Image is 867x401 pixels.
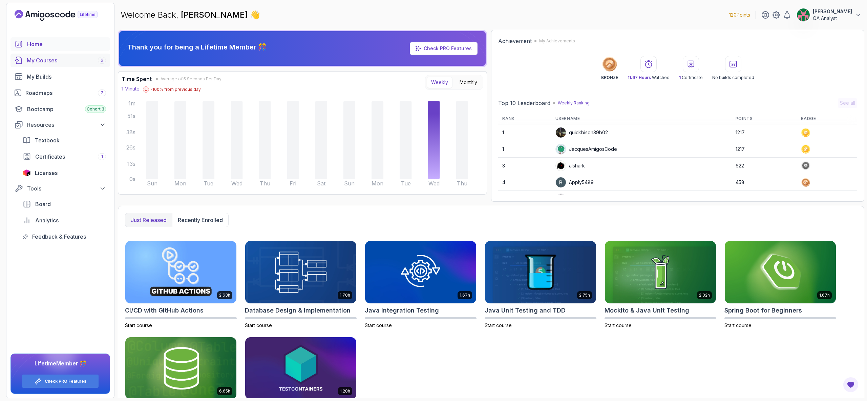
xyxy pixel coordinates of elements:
[150,87,201,92] p: -100 % from previous day
[122,75,152,83] h3: Time Spent
[10,54,110,67] a: courses
[365,322,392,328] span: Start course
[35,169,58,177] span: Licenses
[32,233,86,241] span: Feedback & Features
[35,153,65,161] span: Certificates
[15,10,113,21] a: Landing page
[556,127,566,138] img: user profile image
[498,174,551,191] td: 4
[498,37,532,45] h2: Achievement
[121,9,260,20] p: Welcome Back,
[128,100,135,107] tspan: 1m
[101,58,103,63] span: 6
[219,293,230,298] p: 2.63h
[605,322,632,328] span: Start course
[539,38,575,44] p: My Achievements
[498,124,551,141] td: 1
[27,121,106,129] div: Resources
[679,75,703,80] p: Certificate
[485,241,596,329] a: Java Unit Testing and TDD card2.75hJava Unit Testing and TDDStart course
[555,194,584,204] div: jvxdev
[125,241,237,329] a: CI/CD with GitHub Actions card2.63hCI/CD with GitHub ActionsStart course
[579,293,590,298] p: 2.75h
[290,180,296,187] tspan: Fri
[724,322,752,328] span: Start course
[101,154,103,159] span: 1
[25,89,106,97] div: Roadmaps
[125,337,236,400] img: Spring Data JPA card
[27,40,106,48] div: Home
[131,216,167,224] p: Just released
[27,105,106,113] div: Bootcamp
[19,214,110,227] a: analytics
[724,306,802,315] h2: Spring Boot for Beginners
[126,144,135,151] tspan: 26s
[129,176,135,182] tspan: 0s
[231,180,242,187] tspan: Wed
[174,180,186,187] tspan: Mon
[555,160,585,171] div: alshark
[10,102,110,116] a: bootcamp
[556,194,566,204] img: default monster avatar
[10,182,110,195] button: Tools
[35,216,59,224] span: Analytics
[455,77,482,88] button: Monthly
[551,113,732,124] th: Username
[245,241,357,329] a: Database Design & Implementation card1.70hDatabase Design & ImplementationStart course
[19,134,110,147] a: textbook
[555,144,617,155] div: JacquesAmigosCode
[19,166,110,180] a: licenses
[245,337,356,400] img: Testcontainers with Java card
[249,8,263,22] span: 👋
[178,216,223,224] p: Recently enrolled
[813,8,852,15] p: [PERSON_NAME]
[556,144,566,154] img: default monster avatar
[125,213,172,227] button: Just released
[605,306,689,315] h2: Mockito & Java Unit Testing
[35,136,60,144] span: Textbook
[699,293,710,298] p: 2.02h
[732,113,797,124] th: Points
[679,75,681,80] span: 1
[317,180,326,187] tspan: Sat
[87,106,104,112] span: Cohort 3
[10,86,110,100] a: roadmaps
[22,374,99,388] button: Check PRO Features
[797,8,810,21] img: user profile image
[126,129,135,136] tspan: 38s
[498,99,550,107] h2: Top 10 Leaderboard
[127,113,135,119] tspan: 51s
[122,85,140,92] p: 1 Minute
[172,213,228,227] button: Recently enrolled
[125,306,204,315] h2: CI/CD with GitHub Actions
[732,124,797,141] td: 1217
[45,379,86,384] a: Check PRO Features
[485,322,512,328] span: Start course
[101,90,103,96] span: 7
[628,75,670,80] p: Watched
[498,141,551,158] td: 1
[460,293,470,298] p: 1.67h
[10,119,110,131] button: Resources
[628,75,651,80] span: 11.67 Hours
[556,161,566,171] img: user profile image
[127,160,135,167] tspan: 13s
[732,141,797,158] td: 1217
[410,42,478,55] a: Check PRO Features
[712,75,754,80] p: No builds completed
[843,377,859,393] button: Open Feedback Button
[732,174,797,191] td: 458
[556,177,566,187] img: user profile image
[555,127,608,138] div: quickbison39b02
[372,180,383,187] tspan: Mon
[498,113,551,124] th: Rank
[245,306,351,315] h2: Database Design & Implementation
[732,158,797,174] td: 622
[125,241,236,303] img: CI/CD with GitHub Actions card
[344,180,355,187] tspan: Sun
[732,191,797,207] td: 388
[813,15,852,22] p: QA Analyst
[340,388,350,394] p: 1.28h
[27,73,106,81] div: My Builds
[147,180,157,187] tspan: Sun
